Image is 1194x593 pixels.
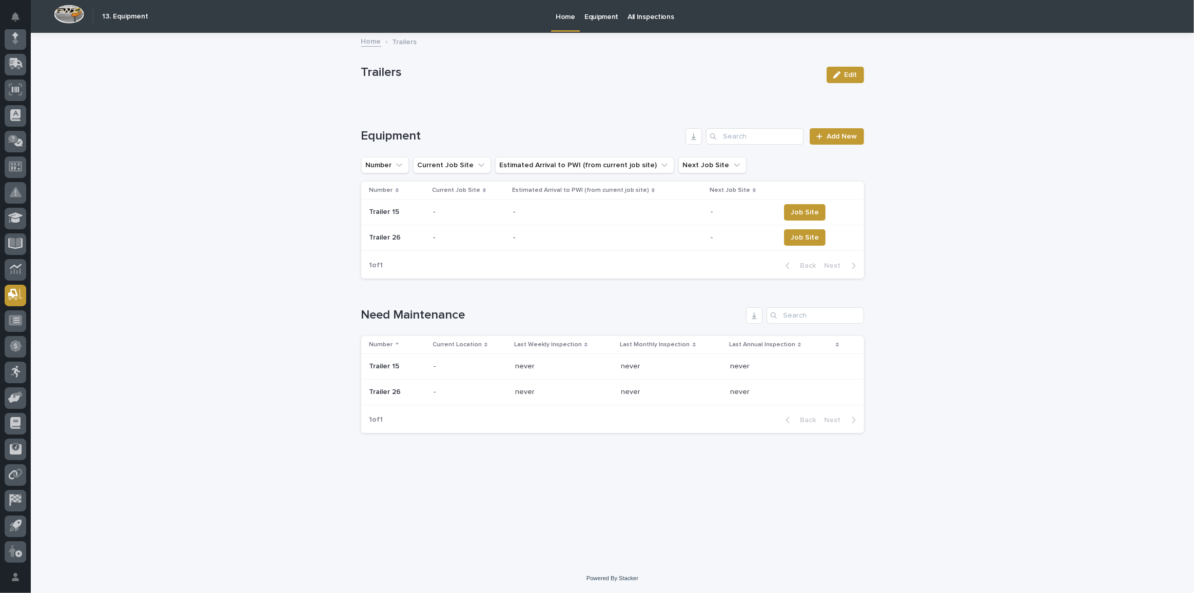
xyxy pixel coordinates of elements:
p: never [621,386,643,397]
p: - [433,231,437,242]
p: Trailers [361,65,818,80]
p: Number [369,339,393,350]
p: - [513,233,693,242]
button: Current Job Site [413,157,491,173]
span: Back [794,262,816,269]
tr: Trailer 15Trailer 15 -- --- Job Site [361,200,864,225]
p: Last Weekly Inspection [514,339,582,350]
tr: Trailer 26Trailer 26 -- nevernever nevernever nevernever [361,379,864,405]
button: Next [820,261,864,270]
button: Job Site [784,204,826,221]
span: Next [825,262,847,269]
p: - [711,231,715,242]
button: Edit [827,67,864,83]
span: Job Site [791,232,819,243]
span: Add New [827,133,857,140]
p: - [434,386,438,397]
p: Current Job Site [432,185,480,196]
p: - [433,206,437,216]
p: never [515,386,537,397]
p: Last Annual Inspection [729,339,795,350]
p: Trailer 15 [369,360,402,371]
button: Number [361,157,409,173]
button: Estimated Arrival to PWI (from current job site) [495,157,674,173]
span: Next [825,417,847,424]
p: never [730,386,752,397]
p: never [730,360,752,371]
p: Next Job Site [710,185,750,196]
p: Trailers [393,35,417,47]
p: 1 of 1 [361,253,392,278]
tr: Trailer 15Trailer 15 -- nevernever nevernever nevernever [361,354,864,380]
img: Workspace Logo [54,5,84,24]
input: Search [706,128,804,145]
input: Search [767,307,864,324]
p: Trailer 26 [369,386,403,397]
span: Edit [845,71,857,78]
a: Add New [810,128,864,145]
a: Powered By Stacker [586,575,638,581]
tr: Trailer 26Trailer 26 -- --- Job Site [361,225,864,250]
span: Job Site [791,207,819,218]
p: Trailer 15 [369,206,402,216]
button: Next Job Site [678,157,747,173]
p: Last Monthly Inspection [620,339,690,350]
button: Notifications [5,6,26,28]
p: Trailer 26 [369,231,403,242]
h1: Need Maintenance [361,308,742,323]
h2: 13. Equipment [102,12,148,21]
h1: Equipment [361,129,682,144]
a: Home [361,35,381,47]
p: never [515,360,537,371]
div: Notifications [13,12,26,29]
p: Number [369,185,393,196]
p: Estimated Arrival to PWI (from current job site) [512,185,649,196]
p: Current Location [433,339,482,350]
button: Back [777,416,820,425]
button: Next [820,416,864,425]
p: 1 of 1 [361,407,392,432]
p: never [621,360,643,371]
button: Back [777,261,820,270]
button: Job Site [784,229,826,246]
p: - [434,360,438,371]
p: - [711,206,715,216]
span: Back [794,417,816,424]
p: - [513,208,693,216]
